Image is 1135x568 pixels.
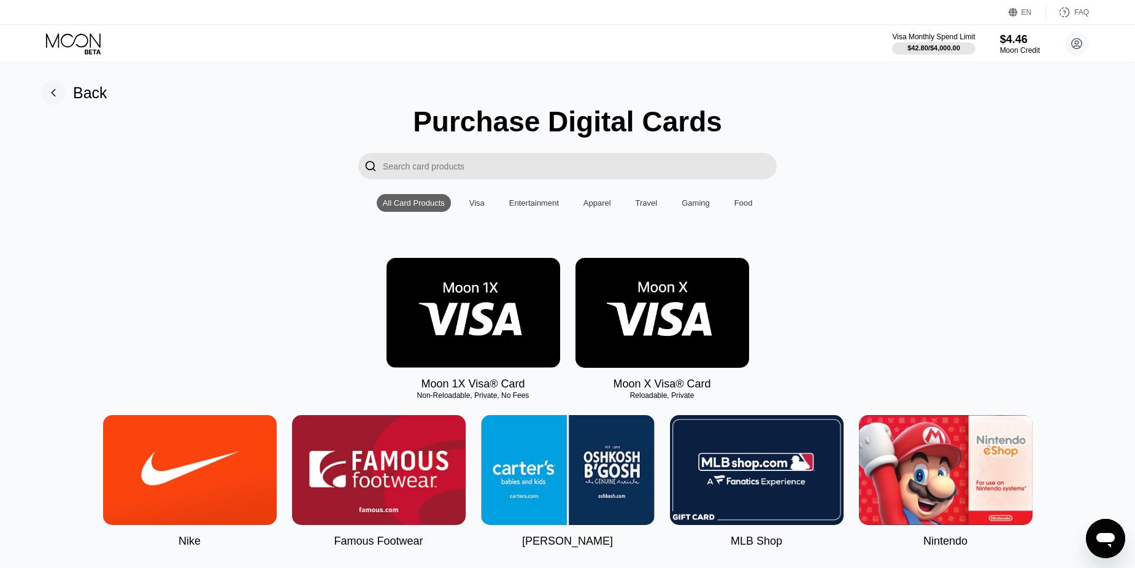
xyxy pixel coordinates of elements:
div: Food [734,198,753,208]
iframe: Кнопка запуска окна обмена сообщениями [1086,519,1125,558]
div: FAQ [1074,8,1089,17]
div: MLB Shop [731,535,782,548]
div: Visa [469,198,485,208]
div: Gaming [682,198,710,208]
div: Travel [636,198,658,208]
div: Food [728,194,759,212]
div: Travel [629,194,664,212]
div: FAQ [1046,6,1089,18]
div: Visa [463,194,491,212]
div: Moon 1X Visa® Card [421,378,525,391]
div: Purchase Digital Cards [413,105,722,138]
div: All Card Products [377,194,451,212]
div: Famous Footwear [334,535,423,548]
div: Moon X Visa® Card [613,378,710,391]
div: $42.80 / $4,000.00 [907,44,960,52]
div: Apparel [577,194,617,212]
div: Apparel [583,198,611,208]
div: Back [73,84,107,102]
div: $4.46Moon Credit [1000,33,1040,55]
div: Non-Reloadable, Private, No Fees [387,391,560,400]
div: Back [41,80,107,105]
div: EN [1009,6,1046,18]
div: Reloadable, Private [575,391,749,400]
div: Gaming [675,194,716,212]
div: [PERSON_NAME] [522,535,613,548]
div: Visa Monthly Spend Limit$42.80/$4,000.00 [892,33,975,55]
div: EN [1021,8,1032,17]
div: Nintendo [923,535,968,548]
div: Entertainment [503,194,565,212]
div:  [358,153,383,179]
div: Moon Credit [1000,46,1040,55]
input: Search card products [383,153,777,179]
div: Visa Monthly Spend Limit [892,33,975,41]
div: Nike [179,535,201,548]
div: $4.46 [1000,33,1040,46]
div: Entertainment [509,198,559,208]
div:  [364,159,377,173]
div: All Card Products [383,198,445,208]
